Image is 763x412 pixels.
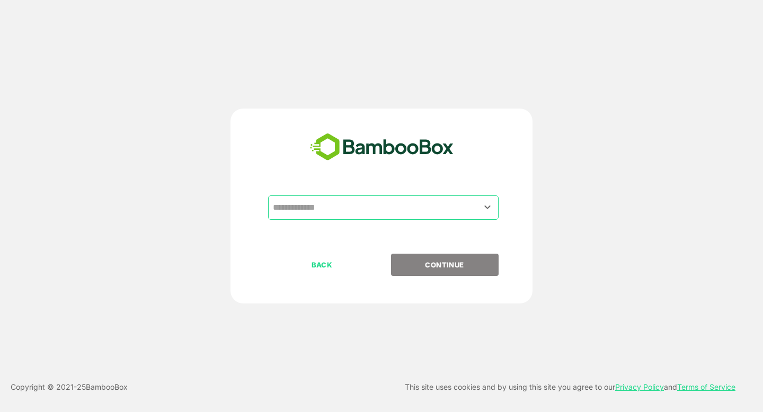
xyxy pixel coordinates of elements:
[268,254,376,276] button: BACK
[11,381,128,393] p: Copyright © 2021- 25 BambooBox
[481,200,495,214] button: Open
[391,254,499,276] button: CONTINUE
[392,259,498,271] p: CONTINUE
[405,381,735,393] p: This site uses cookies and by using this site you agree to our and
[677,382,735,391] a: Terms of Service
[304,130,459,165] img: bamboobox
[269,259,375,271] p: BACK
[615,382,664,391] a: Privacy Policy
